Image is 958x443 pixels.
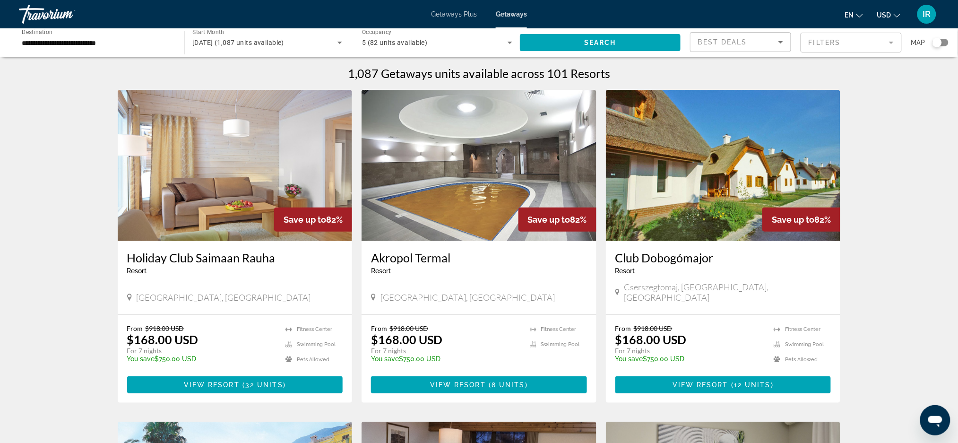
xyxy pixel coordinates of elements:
span: Search [584,39,616,46]
button: Change language [845,8,863,22]
span: Best Deals [698,38,747,46]
a: Club Dobogómajor [615,251,831,265]
img: 4193E01X.jpg [606,90,841,241]
a: Akropol Termal [371,251,587,265]
span: Start Month [192,29,224,36]
span: $918.00 USD [146,324,184,332]
span: Fitness Center [785,326,820,332]
span: You save [127,355,155,363]
span: $918.00 USD [634,324,673,332]
p: $168.00 USD [127,332,199,347]
span: en [845,11,854,19]
button: View Resort(32 units) [127,376,343,393]
span: [DATE] (1,087 units available) [192,39,284,46]
a: Getaways [496,10,527,18]
span: You save [615,355,643,363]
span: Swimming Pool [785,341,824,347]
p: $168.00 USD [615,332,687,347]
img: D793O01X.jpg [362,90,596,241]
span: ( ) [240,381,286,389]
p: $168.00 USD [371,332,442,347]
span: Resort [615,267,635,275]
span: Pets Allowed [297,356,329,363]
span: [GEOGRAPHIC_DATA], [GEOGRAPHIC_DATA] [137,292,311,303]
p: $750.00 USD [371,355,520,363]
span: View Resort [184,381,240,389]
p: For 7 nights [127,347,276,355]
span: Destination [22,29,52,35]
span: Save up to [528,215,570,225]
span: Swimming Pool [541,341,580,347]
button: View Resort(12 units) [615,376,831,393]
span: Swimming Pool [297,341,336,347]
span: 12 units [734,381,771,389]
span: View Resort [430,381,486,389]
span: $918.00 USD [389,324,428,332]
p: For 7 nights [371,347,520,355]
a: Holiday Club Saimaan Rauha [127,251,343,265]
span: Save up to [284,215,326,225]
span: [GEOGRAPHIC_DATA], [GEOGRAPHIC_DATA] [380,292,555,303]
span: 5 (82 units available) [362,39,428,46]
span: Resort [371,267,391,275]
a: Getaways Plus [431,10,477,18]
img: C642I01X.jpg [118,90,353,241]
iframe: Button to launch messaging window [920,405,950,435]
span: 8 units [492,381,525,389]
span: Occupancy [362,29,392,36]
span: Fitness Center [541,326,577,332]
button: Change currency [877,8,900,22]
span: From [127,324,143,332]
button: View Resort(8 units) [371,376,587,393]
span: View Resort [673,381,728,389]
div: 82% [762,208,840,232]
span: From [615,324,631,332]
span: Resort [127,267,147,275]
div: 82% [518,208,596,232]
span: From [371,324,387,332]
span: You save [371,355,399,363]
button: User Menu [915,4,939,24]
span: Pets Allowed [785,356,818,363]
button: Search [520,34,681,51]
a: Travorium [19,2,113,26]
span: Cserszegtomaj, [GEOGRAPHIC_DATA], [GEOGRAPHIC_DATA] [624,282,831,303]
div: 82% [274,208,352,232]
span: ( ) [728,381,774,389]
button: Filter [801,32,902,53]
span: Map [911,36,925,49]
span: USD [877,11,891,19]
span: IR [923,9,931,19]
h1: 1,087 Getaways units available across 101 Resorts [348,66,610,80]
p: $750.00 USD [615,355,765,363]
p: For 7 nights [615,347,765,355]
mat-select: Sort by [698,36,783,48]
span: Fitness Center [297,326,332,332]
p: $750.00 USD [127,355,276,363]
span: ( ) [486,381,528,389]
span: Save up to [772,215,814,225]
span: 32 units [245,381,283,389]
